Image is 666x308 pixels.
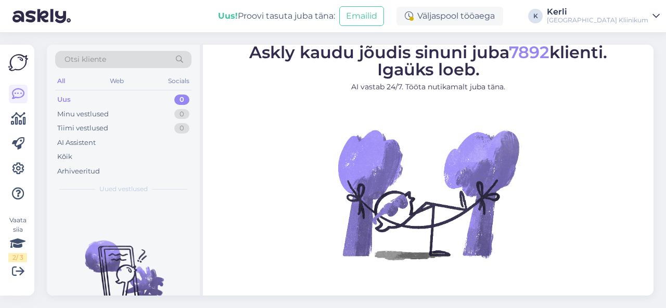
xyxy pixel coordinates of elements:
[174,95,189,105] div: 0
[8,253,27,262] div: 2 / 3
[339,6,384,26] button: Emailid
[8,216,27,262] div: Vaata siia
[57,152,72,162] div: Kõik
[218,11,238,21] b: Uus!
[528,9,543,23] div: K
[174,109,189,119] div: 0
[218,10,335,22] div: Proovi tasuta juba täna:
[249,82,607,92] p: AI vastab 24/7. Tööta nutikamalt juba täna.
[55,74,67,88] div: All
[57,123,108,133] div: Tiimi vestlused
[99,184,148,194] span: Uued vestlused
[166,74,191,88] div: Socials
[57,95,71,105] div: Uus
[509,42,549,62] span: 7892
[108,74,126,88] div: Web
[335,101,522,288] img: No Chat active
[57,166,100,177] div: Arhiveeritud
[57,109,109,119] div: Minu vestlused
[547,16,648,24] div: [GEOGRAPHIC_DATA] Kliinikum
[396,7,503,25] div: Väljaspool tööaega
[249,42,607,79] span: Askly kaudu jõudis sinuni juba klienti. Igaüks loeb.
[547,8,660,24] a: Kerli[GEOGRAPHIC_DATA] Kliinikum
[174,123,189,133] div: 0
[547,8,648,16] div: Kerli
[65,54,106,65] span: Otsi kliente
[57,138,96,148] div: AI Assistent
[8,53,28,72] img: Askly Logo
